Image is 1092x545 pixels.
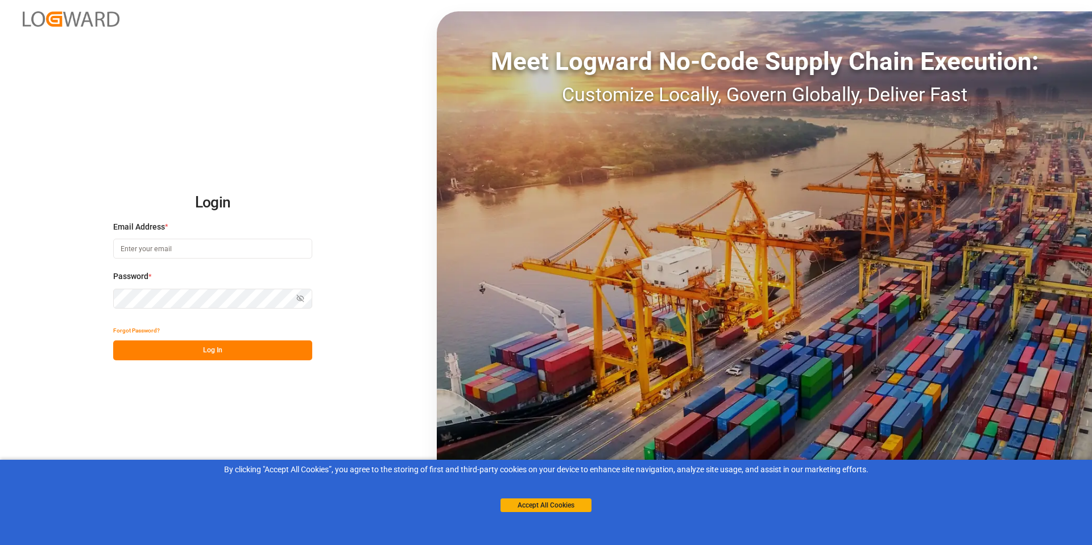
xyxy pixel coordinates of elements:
[23,11,119,27] img: Logward_new_orange.png
[437,43,1092,80] div: Meet Logward No-Code Supply Chain Execution:
[437,80,1092,109] div: Customize Locally, Govern Globally, Deliver Fast
[8,464,1084,476] div: By clicking "Accept All Cookies”, you agree to the storing of first and third-party cookies on yo...
[113,239,312,259] input: Enter your email
[113,340,312,360] button: Log In
[113,185,312,221] h2: Login
[113,271,148,282] span: Password
[113,221,165,233] span: Email Address
[113,321,160,340] button: Forgot Password?
[500,498,591,512] button: Accept All Cookies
